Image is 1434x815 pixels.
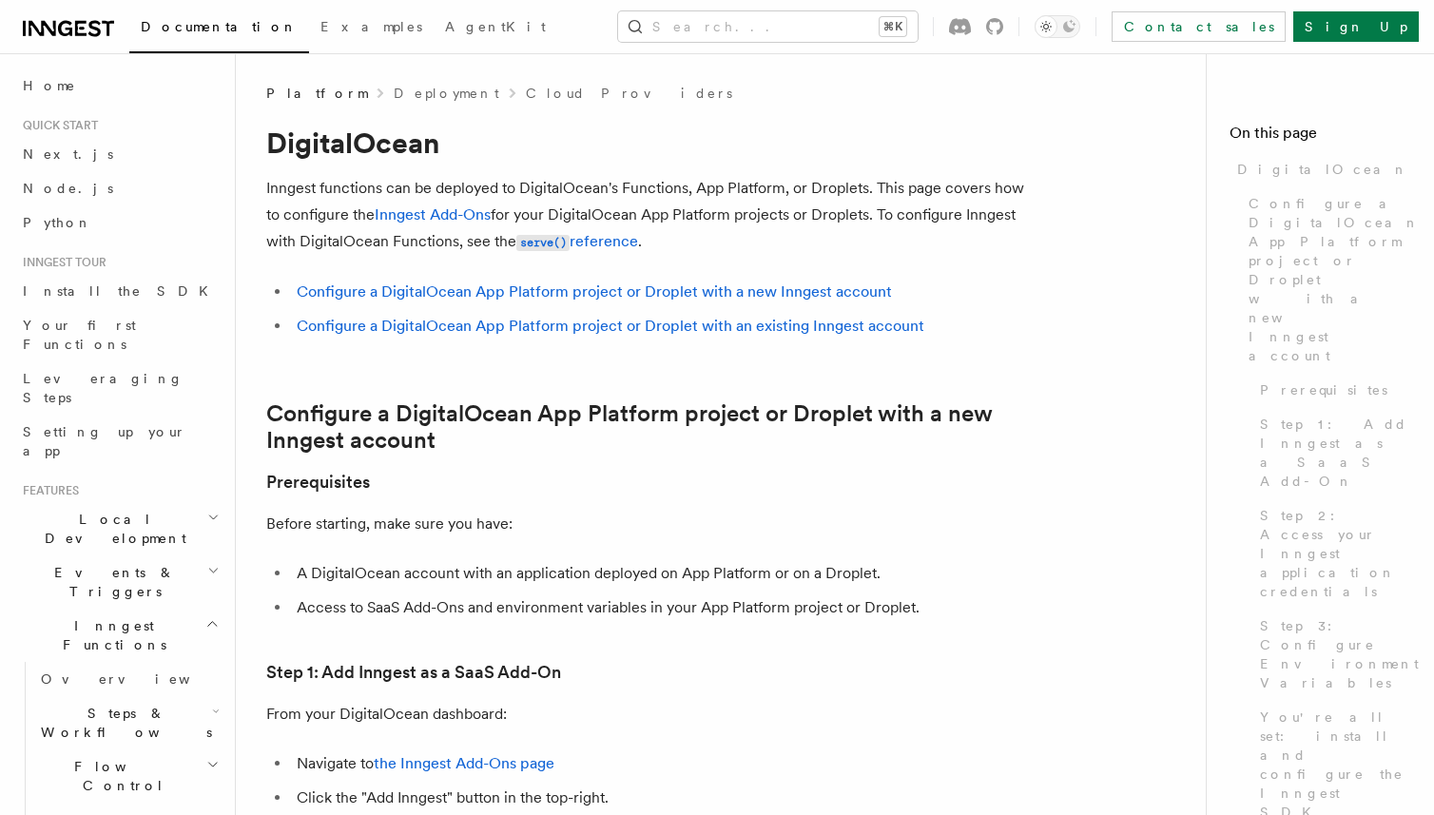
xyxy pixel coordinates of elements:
[23,215,92,230] span: Python
[15,510,207,548] span: Local Development
[33,662,223,696] a: Overview
[141,19,298,34] span: Documentation
[33,704,212,742] span: Steps & Workflows
[129,6,309,53] a: Documentation
[266,511,1027,537] p: Before starting, make sure you have:
[15,415,223,468] a: Setting up your app
[1241,186,1411,373] a: Configure a DigitalOcean App Platform project or Droplet with a new Inngest account
[23,181,113,196] span: Node.js
[320,19,422,34] span: Examples
[880,17,906,36] kbd: ⌘K
[15,563,207,601] span: Events & Triggers
[15,616,205,654] span: Inngest Functions
[266,175,1027,256] p: Inngest functions can be deployed to DigitalOcean's Functions, App Platform, or Droplets. This pa...
[291,594,1027,621] li: Access to SaaS Add-Ons and environment variables in your App Platform project or Droplet.
[15,361,223,415] a: Leveraging Steps
[394,84,499,103] a: Deployment
[1249,194,1420,365] span: Configure a DigitalOcean App Platform project or Droplet with a new Inngest account
[15,483,79,498] span: Features
[23,371,184,405] span: Leveraging Steps
[1293,11,1419,42] a: Sign Up
[15,274,223,308] a: Install the SDK
[23,146,113,162] span: Next.js
[15,555,223,609] button: Events & Triggers
[23,424,186,458] span: Setting up your app
[291,560,1027,587] li: A DigitalOcean account with an application deployed on App Platform or on a Droplet.
[41,671,237,687] span: Overview
[1112,11,1286,42] a: Contact sales
[15,308,223,361] a: Your first Functions
[23,318,136,352] span: Your first Functions
[15,205,223,240] a: Python
[1252,373,1411,407] a: Prerequisites
[266,400,1027,454] a: Configure a DigitalOcean App Platform project or Droplet with a new Inngest account
[291,750,1027,777] li: Navigate to
[1260,380,1387,399] span: Prerequisites
[23,283,220,299] span: Install the SDK
[15,609,223,662] button: Inngest Functions
[266,469,370,495] a: Prerequisites
[266,701,1027,728] p: From your DigitalOcean dashboard:
[375,205,491,223] a: Inngest Add-Ons
[1230,122,1411,152] h4: On this page
[1260,616,1419,692] span: Step 3: Configure Environment Variables
[266,126,1027,160] h1: DigitalOcean
[15,118,98,133] span: Quick start
[516,232,638,250] a: serve()reference
[1230,152,1411,186] a: DigitalOcean
[33,749,223,803] button: Flow Control
[1260,415,1411,491] span: Step 1: Add Inngest as a SaaS Add-On
[33,757,206,795] span: Flow Control
[1260,506,1411,601] span: Step 2: Access your Inngest application credentials
[445,19,546,34] span: AgentKit
[33,696,223,749] button: Steps & Workflows
[516,235,570,251] code: serve()
[266,659,561,686] a: Step 1: Add Inngest as a SaaS Add-On
[618,11,918,42] button: Search...⌘K
[15,171,223,205] a: Node.js
[15,68,223,103] a: Home
[266,84,367,103] span: Platform
[1252,609,1411,700] a: Step 3: Configure Environment Variables
[15,502,223,555] button: Local Development
[434,6,557,51] a: AgentKit
[15,137,223,171] a: Next.js
[309,6,434,51] a: Examples
[291,785,1027,811] li: Click the "Add Inngest" button in the top-right.
[1252,407,1411,498] a: Step 1: Add Inngest as a SaaS Add-On
[526,84,732,103] a: Cloud Providers
[374,754,554,772] a: the Inngest Add-Ons page
[15,255,107,270] span: Inngest tour
[297,282,892,301] a: Configure a DigitalOcean App Platform project or Droplet with a new Inngest account
[297,317,924,335] a: Configure a DigitalOcean App Platform project or Droplet with an existing Inngest account
[1035,15,1080,38] button: Toggle dark mode
[1237,160,1408,179] span: DigitalOcean
[1252,498,1411,609] a: Step 2: Access your Inngest application credentials
[23,76,76,95] span: Home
